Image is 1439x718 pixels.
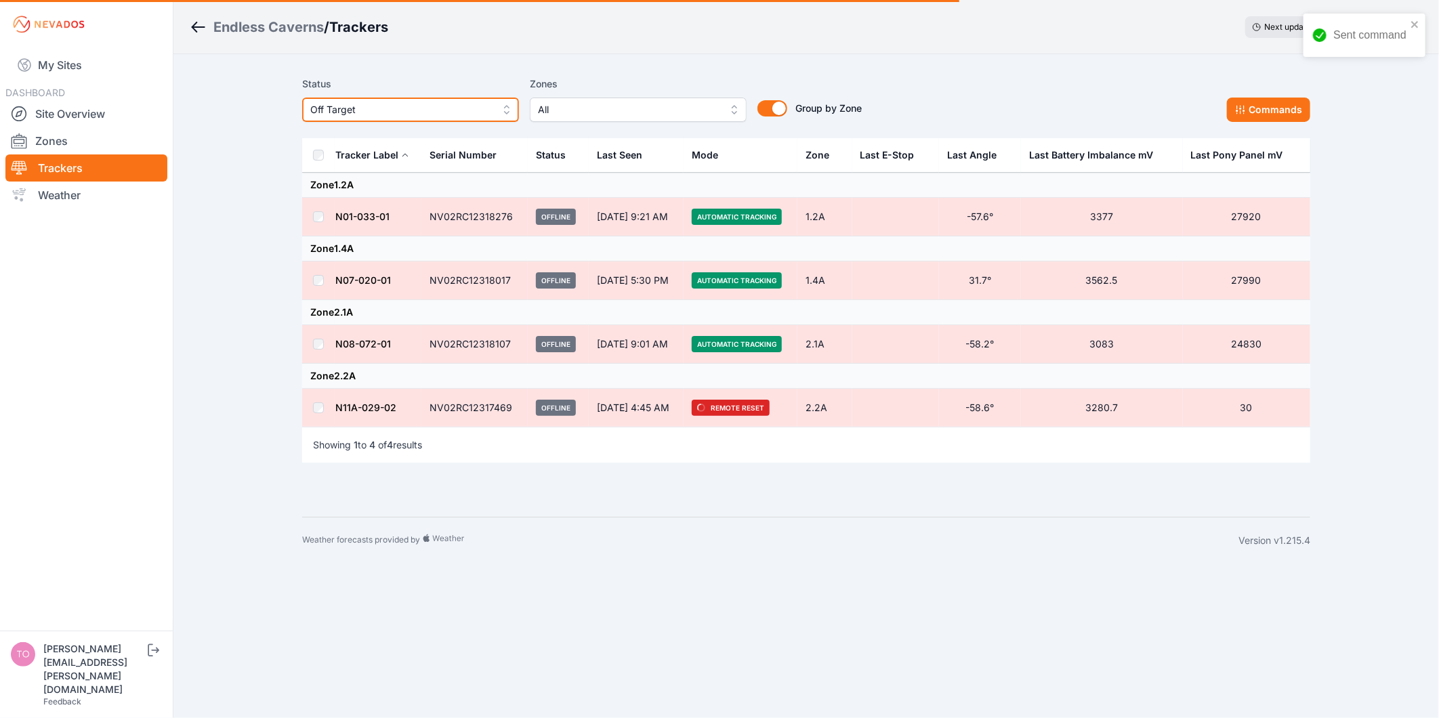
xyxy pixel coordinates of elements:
[947,148,997,162] div: Last Angle
[1227,98,1310,122] button: Commands
[324,18,329,37] span: /
[589,325,684,364] td: [DATE] 9:01 AM
[795,102,862,114] span: Group by Zone
[860,139,925,171] button: Last E-Stop
[1333,27,1406,43] div: Sent command
[692,272,782,289] span: Automatic Tracking
[302,300,1310,325] td: Zone 2.1A
[1238,534,1310,547] div: Version v1.215.4
[1021,261,1183,300] td: 3562.5
[1183,325,1310,364] td: 24830
[11,642,35,667] img: tomasz.barcz@energix-group.com
[302,173,1310,198] td: Zone 1.2A
[335,139,409,171] button: Tracker Label
[5,182,167,209] a: Weather
[806,139,840,171] button: Zone
[797,261,852,300] td: 1.4A
[536,336,576,352] span: Offline
[1411,19,1420,30] button: close
[335,148,398,162] div: Tracker Label
[1183,389,1310,427] td: 30
[5,100,167,127] a: Site Overview
[5,87,65,98] span: DASHBOARD
[1021,325,1183,364] td: 3083
[430,139,507,171] button: Serial Number
[1021,198,1183,236] td: 3377
[329,18,388,37] h3: Trackers
[939,325,1021,364] td: -58.2°
[536,148,566,162] div: Status
[354,439,358,450] span: 1
[43,642,145,696] div: [PERSON_NAME][EMAIL_ADDRESS][PERSON_NAME][DOMAIN_NAME]
[5,154,167,182] a: Trackers
[536,139,577,171] button: Status
[797,198,852,236] td: 1.2A
[302,76,519,92] label: Status
[589,198,684,236] td: [DATE] 9:21 AM
[939,198,1021,236] td: -57.6°
[692,336,782,352] span: Automatic Tracking
[302,236,1310,261] td: Zone 1.4A
[589,261,684,300] td: [DATE] 5:30 PM
[1264,22,1320,32] span: Next update in
[1191,139,1294,171] button: Last Pony Panel mV
[335,274,391,286] a: N07-020-01
[421,261,528,300] td: NV02RC12318017
[335,338,391,350] a: N08-072-01
[1029,139,1164,171] button: Last Battery Imbalance mV
[536,400,576,416] span: Offline
[421,389,528,427] td: NV02RC12317469
[692,400,770,416] span: Remote Reset
[597,139,675,171] div: Last Seen
[213,18,324,37] a: Endless Caverns
[302,98,519,122] button: Off Target
[430,148,497,162] div: Serial Number
[692,209,782,225] span: Automatic Tracking
[1191,148,1283,162] div: Last Pony Panel mV
[335,402,396,413] a: N11A-029-02
[806,148,829,162] div: Zone
[692,139,729,171] button: Mode
[5,127,167,154] a: Zones
[536,209,576,225] span: Offline
[797,389,852,427] td: 2.2A
[530,76,747,92] label: Zones
[302,364,1310,389] td: Zone 2.2A
[692,148,718,162] div: Mode
[190,9,388,45] nav: Breadcrumb
[421,325,528,364] td: NV02RC12318107
[11,14,87,35] img: Nevados
[797,325,852,364] td: 2.1A
[369,439,375,450] span: 4
[589,389,684,427] td: [DATE] 4:45 AM
[5,49,167,81] a: My Sites
[939,389,1021,427] td: -58.6°
[939,261,1021,300] td: 31.7°
[1029,148,1153,162] div: Last Battery Imbalance mV
[1183,261,1310,300] td: 27990
[1183,198,1310,236] td: 27920
[538,102,719,118] span: All
[43,696,81,706] a: Feedback
[536,272,576,289] span: Offline
[421,198,528,236] td: NV02RC12318276
[947,139,1007,171] button: Last Angle
[860,148,915,162] div: Last E-Stop
[302,534,1238,547] div: Weather forecasts provided by
[530,98,747,122] button: All
[1021,389,1183,427] td: 3280.7
[310,102,492,118] span: Off Target
[335,211,390,222] a: N01-033-01
[313,438,422,452] p: Showing to of results
[387,439,393,450] span: 4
